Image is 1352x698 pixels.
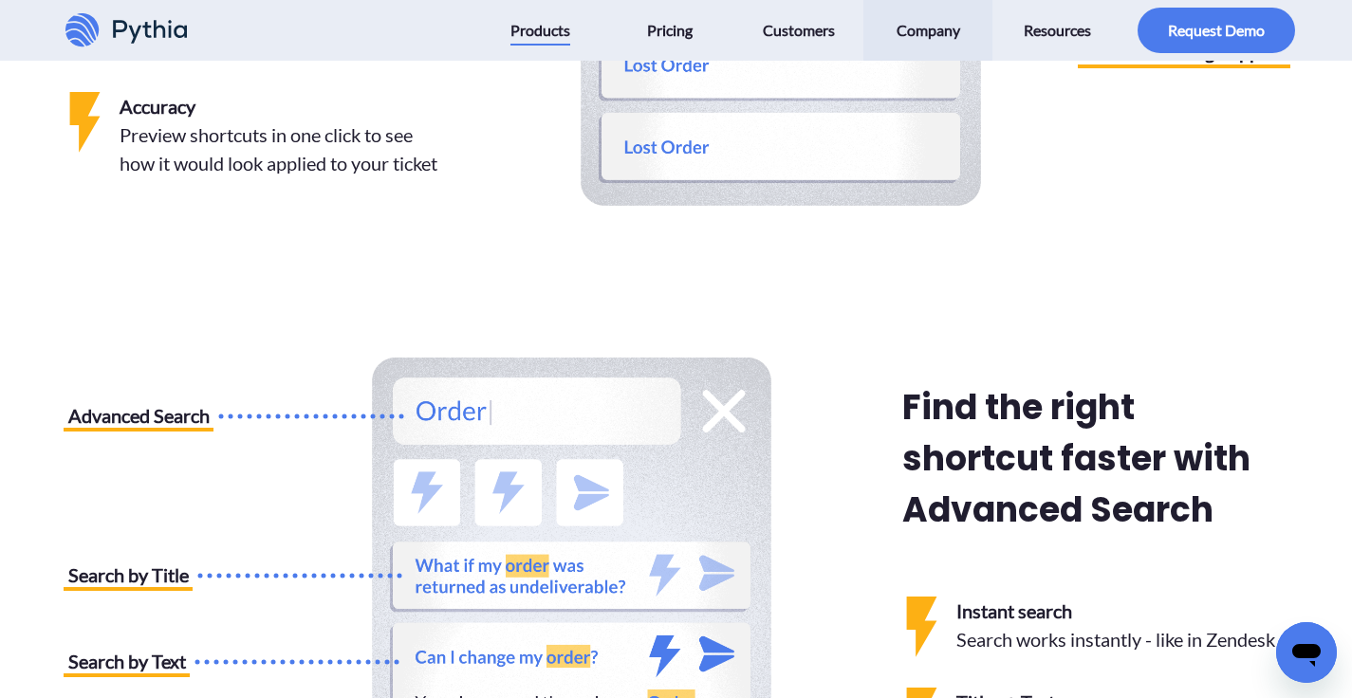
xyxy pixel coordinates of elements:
h3: Accuracy [120,92,450,120]
span: Company [897,15,960,46]
h3: Search by Text [68,647,186,675]
iframe: Schaltfläche zum Öffnen des Messaging-Fensters [1276,622,1337,683]
h2: Find the right shortcut faster with Advanced Search [902,382,1287,536]
h3: Preview shortcuts in one click to see how it would look applied to your ticket [120,120,450,177]
h3: Instant search [956,597,1287,625]
h3: Advanced Search [68,401,210,430]
span: Resources [1024,15,1091,46]
span: Customers [763,15,835,46]
span: Pricing [647,15,693,46]
h3: Search works instantly - like in Zendesk [956,625,1287,653]
h3: Search by Title [68,560,189,589]
span: Products [510,15,570,46]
